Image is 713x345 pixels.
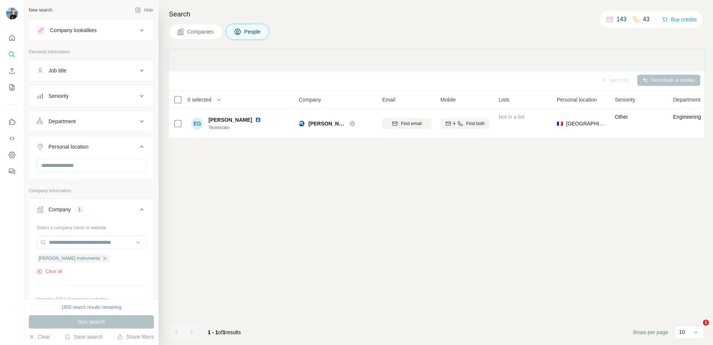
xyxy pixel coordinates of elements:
[39,255,100,262] span: [PERSON_NAME] Instruments
[643,15,650,24] p: 43
[688,320,706,338] iframe: Intercom live chat
[440,118,490,129] button: Find both
[673,96,700,103] span: Department
[37,296,146,303] p: Upload a CSV of company websites.
[48,92,69,100] div: Seniority
[29,138,154,159] button: Personal location
[208,329,241,335] span: results
[401,120,421,127] span: Find email
[48,118,76,125] div: Department
[130,4,158,16] button: Hide
[6,132,18,145] button: Use Surfe API
[499,96,509,103] span: Lists
[62,304,122,311] div: 1855 search results remaining
[382,96,395,103] span: Email
[218,329,223,335] span: of
[29,201,154,221] button: Company1
[48,67,66,74] div: Job title
[6,81,18,94] button: My lists
[6,31,18,45] button: Quick start
[299,96,321,103] span: Company
[29,21,154,39] button: Company lookalikes
[187,28,214,35] span: Companies
[191,118,203,130] div: EG
[208,116,252,124] span: [PERSON_NAME]
[703,320,709,326] span: 1
[29,7,52,13] div: New search
[662,14,697,25] button: Buy credits
[6,7,18,19] img: Avatar
[615,96,635,103] span: Seniority
[6,148,18,162] button: Dashboard
[308,120,346,127] span: [PERSON_NAME] Instruments
[679,328,685,336] p: 10
[65,333,103,341] button: Save search
[117,333,154,341] button: Share filters
[29,333,50,341] button: Clear
[29,62,154,80] button: Job title
[29,49,154,55] p: Personal information
[244,28,261,35] span: People
[29,87,154,105] button: Seniority
[169,9,704,19] h4: Search
[169,50,704,70] iframe: Banner
[557,120,563,127] span: 🇫🇷
[50,27,97,34] div: Company lookalikes
[557,96,597,103] span: Personal location
[566,120,606,127] span: [GEOGRAPHIC_DATA]
[673,114,701,120] span: Engineering
[75,206,84,213] div: 1
[255,117,261,123] img: LinkedIn logo
[208,124,264,131] span: Technicien
[29,112,154,130] button: Department
[616,15,626,24] p: 143
[48,206,71,213] div: Company
[6,165,18,178] button: Feedback
[633,329,668,336] span: Rows per page
[188,96,211,103] span: 0 selected
[299,121,305,127] img: Logo of Michell Instruments
[382,118,431,129] button: Find email
[6,48,18,61] button: Search
[6,115,18,129] button: Use Surfe on LinkedIn
[37,268,62,275] button: Clear all
[440,96,456,103] span: Mobile
[208,329,218,335] span: 1 - 1
[499,114,524,120] span: Not in a list
[6,64,18,78] button: Enrich CSV
[48,143,88,150] div: Personal location
[615,114,628,120] span: Other
[29,187,154,194] p: Company information
[37,221,146,231] div: Select a company name or website
[466,120,485,127] span: Find both
[223,329,226,335] span: 1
